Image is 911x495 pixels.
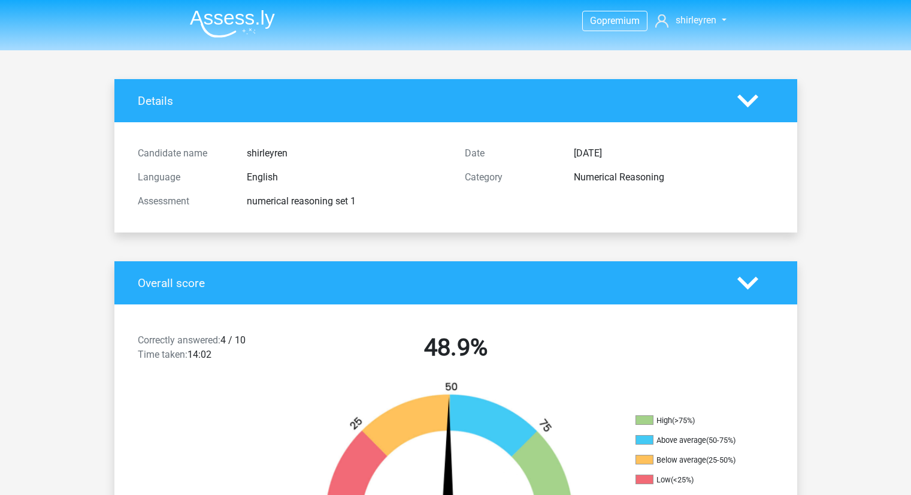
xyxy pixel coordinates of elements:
[583,13,647,29] a: Gopremium
[129,170,238,185] div: Language
[238,194,456,209] div: numerical reasoning set 1
[129,333,292,367] div: 4 / 10 14:02
[672,416,695,425] div: (>75%)
[602,15,640,26] span: premium
[565,146,783,161] div: [DATE]
[138,94,719,108] h4: Details
[138,349,187,360] span: Time taken:
[706,436,736,445] div: (50-75%)
[671,475,694,484] div: (<25%)
[238,170,456,185] div: English
[456,170,565,185] div: Category
[238,146,456,161] div: shirleyren
[190,10,275,38] img: Assessly
[138,334,220,346] span: Correctly answered:
[676,14,716,26] span: shirleyren
[706,455,736,464] div: (25-50%)
[138,276,719,290] h4: Overall score
[635,415,755,426] li: High
[635,475,755,485] li: Low
[565,170,783,185] div: Numerical Reasoning
[635,455,755,466] li: Below average
[650,13,731,28] a: shirleyren
[129,146,238,161] div: Candidate name
[590,15,602,26] span: Go
[129,194,238,209] div: Assessment
[301,333,610,362] h2: 48.9%
[456,146,565,161] div: Date
[635,435,755,446] li: Above average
